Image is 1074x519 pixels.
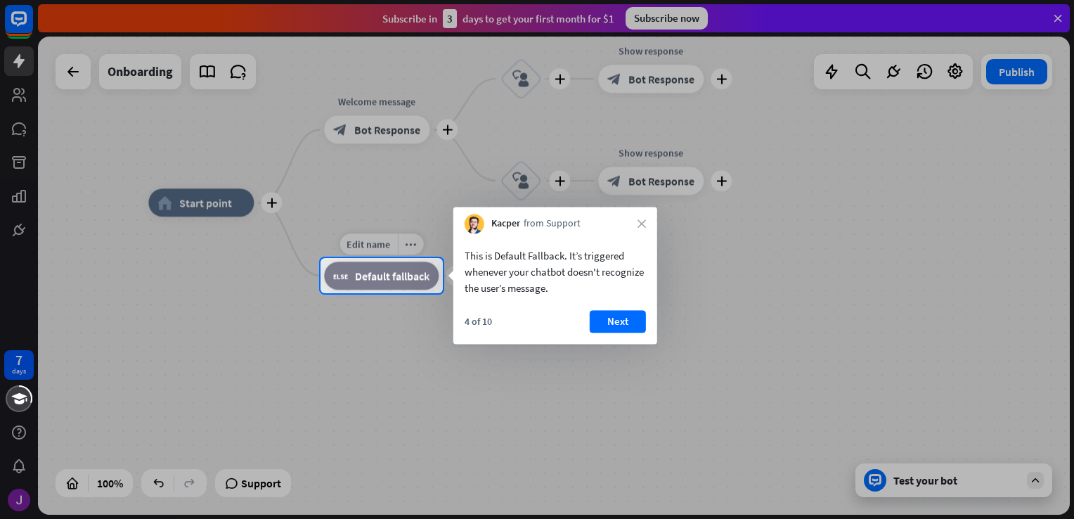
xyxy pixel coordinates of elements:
div: This is Default Fallback. It’s triggered whenever your chatbot doesn't recognize the user’s message. [465,248,646,296]
span: Kacper [491,217,520,231]
span: Default fallback [355,269,429,283]
button: Open LiveChat chat widget [11,6,53,48]
button: Next [590,310,646,333]
i: block_fallback [333,269,348,283]
span: from Support [524,217,581,231]
div: 4 of 10 [465,315,492,328]
i: close [638,219,646,228]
